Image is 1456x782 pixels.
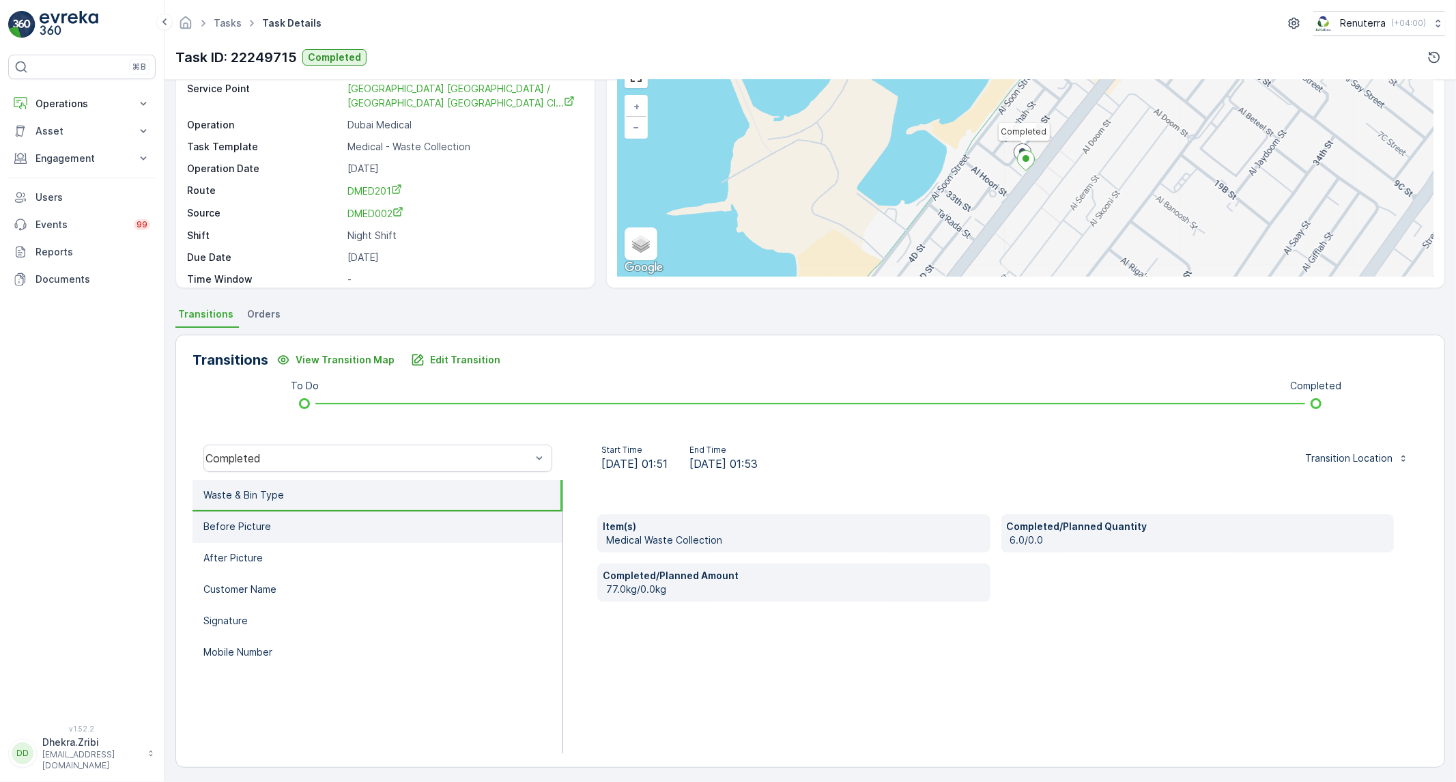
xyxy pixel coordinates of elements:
p: View Transition Map [296,353,395,367]
p: 77.0kg/0.0kg [606,583,985,596]
p: Shift [187,229,342,242]
p: Medical - Waste Collection [347,140,580,154]
span: Transitions [178,307,233,321]
p: Users [35,191,150,204]
p: ( +04:00 ) [1391,18,1426,29]
span: + [633,100,640,112]
img: Google [621,259,666,277]
div: DD [12,742,33,764]
p: Transition Location [1305,451,1393,465]
span: Task Details [259,16,324,30]
p: Mobile Number [203,645,272,659]
p: Service Point [187,82,342,110]
a: Zoom In [626,96,646,117]
img: logo_light-DOdMpM7g.png [40,11,98,38]
p: Task Template [187,140,342,154]
button: Renuterra(+04:00) [1313,11,1445,36]
button: Edit Transition [403,349,509,371]
p: Reports [35,245,150,259]
p: Item(s) [603,520,985,533]
p: Before Picture [203,520,271,533]
a: Reports [8,238,156,266]
p: Source [187,206,342,221]
p: Completed/Planned Quantity [1007,520,1389,533]
p: Dhekra.Zribi [42,736,141,749]
p: Time Window [187,273,342,286]
span: DMED201 [347,185,402,197]
button: DDDhekra.Zribi[EMAIL_ADDRESS][DOMAIN_NAME] [8,736,156,771]
p: [EMAIL_ADDRESS][DOMAIN_NAME] [42,749,141,771]
button: View Transition Map [268,349,403,371]
a: Tasks [214,17,242,29]
p: Task ID: 22249715 [175,47,297,68]
a: Dubai London / Dubai London Cl... [347,81,575,109]
p: Route [187,184,342,198]
p: Dubai Medical [347,118,580,132]
span: [GEOGRAPHIC_DATA] [GEOGRAPHIC_DATA] / [GEOGRAPHIC_DATA] [GEOGRAPHIC_DATA] Cl... [347,83,575,109]
span: [DATE] 01:53 [689,456,758,472]
img: Screenshot_2024-07-26_at_13.33.01.png [1313,16,1334,31]
p: Due Date [187,251,342,264]
p: - [347,273,580,286]
p: Completed [1290,379,1341,393]
p: Edit Transition [430,353,500,367]
p: Documents [35,273,150,286]
p: 6.0/0.0 [1010,533,1389,547]
p: Customer Name [203,583,276,596]
button: Asset [8,117,156,145]
button: Operations [8,90,156,117]
img: logo [8,11,35,38]
p: Completed/Planned Amount [603,569,985,583]
p: Medical Waste Collection [606,533,985,547]
p: Night Shift [347,229,580,242]
span: DMED002 [347,208,403,219]
a: Documents [8,266,156,293]
p: ⌘B [132,61,146,72]
p: Signature [203,614,248,628]
p: To Do [291,379,319,393]
p: Start Time [601,445,668,456]
a: Events99 [8,211,156,238]
button: Engagement [8,145,156,172]
p: Renuterra [1340,16,1386,30]
p: 99 [137,219,147,230]
a: Open this area in Google Maps (opens a new window) [621,259,666,277]
a: DMED201 [347,184,580,198]
p: Operations [35,97,128,111]
a: Zoom Out [626,117,646,137]
a: DMED002 [347,206,580,221]
span: [DATE] 01:51 [601,456,668,472]
p: [DATE] [347,251,580,264]
p: [DATE] [347,162,580,176]
a: Users [8,184,156,211]
span: Orders [247,307,281,321]
p: Transitions [192,350,268,370]
a: Layers [626,229,656,259]
div: Completed [205,452,531,464]
p: Operation Date [187,162,342,176]
span: v 1.52.2 [8,725,156,733]
p: After Picture [203,551,263,565]
a: Homepage [178,20,193,32]
p: Completed [308,51,361,64]
button: Completed [302,49,367,66]
p: Events [35,218,126,232]
button: Transition Location [1297,447,1417,469]
p: Engagement [35,152,128,165]
p: End Time [689,445,758,456]
p: Asset [35,124,128,138]
p: Operation [187,118,342,132]
p: Waste & Bin Type [203,488,284,502]
span: − [633,121,640,132]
